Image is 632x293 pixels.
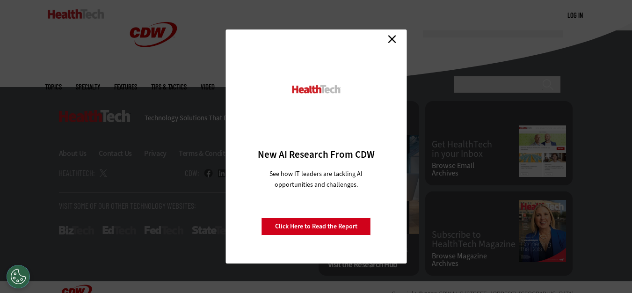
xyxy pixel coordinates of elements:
[7,265,30,288] button: Open Preferences
[7,265,30,288] div: Cookies Settings
[242,148,390,161] h3: New AI Research From CDW
[258,168,374,190] p: See how IT leaders are tackling AI opportunities and challenges.
[291,84,341,94] img: HealthTech_0.png
[262,218,371,235] a: Click Here to Read the Report
[385,32,399,46] a: Close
